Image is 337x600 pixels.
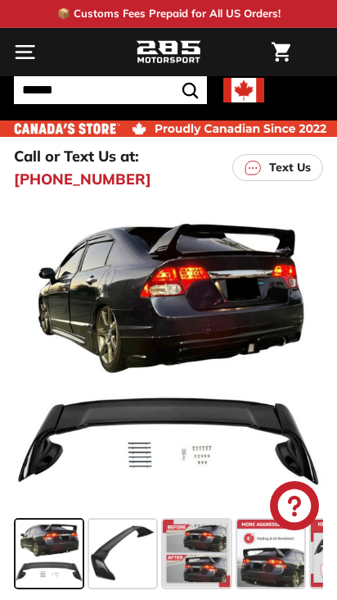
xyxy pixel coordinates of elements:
[136,39,201,66] img: Logo_285_Motorsport_areodynamics_components
[57,6,281,22] p: 📦 Customs Fees Prepaid for All US Orders!
[14,76,207,104] input: Search
[263,29,299,75] a: Cart
[232,154,323,181] a: Text Us
[265,481,324,534] inbox-online-store-chat: Shopify online store chat
[14,145,139,167] p: Call or Text Us at:
[14,168,151,190] a: [PHONE_NUMBER]
[269,159,311,176] p: Text Us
